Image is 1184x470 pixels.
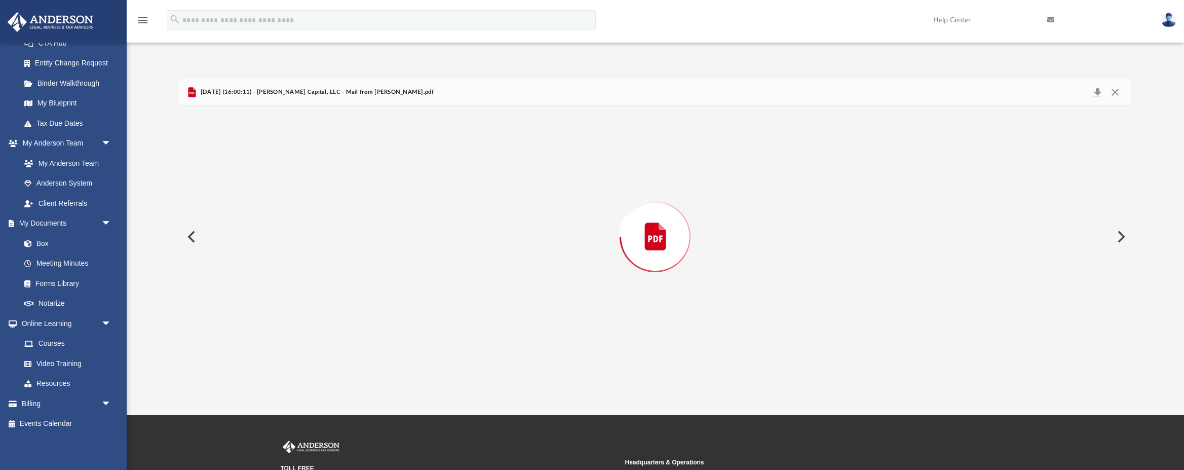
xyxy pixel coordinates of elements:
a: My Anderson Teamarrow_drop_down [7,133,122,154]
img: Anderson Advisors Platinum Portal [281,441,341,454]
a: Online Learningarrow_drop_down [7,313,122,334]
button: Download [1088,85,1106,99]
a: Client Referrals [14,193,122,213]
i: menu [137,14,149,26]
span: arrow_drop_down [101,213,122,234]
span: arrow_drop_down [101,133,122,154]
img: Anderson Advisors Platinum Portal [5,12,96,32]
img: User Pic [1161,13,1176,27]
a: Events Calendar [7,414,127,434]
a: Tax Due Dates [14,113,127,133]
small: Headquarters & Operations [625,458,963,467]
span: [DATE] (16:00:11) - [PERSON_NAME] Capital, LLC - Mail from [PERSON_NAME].pdf [198,88,433,97]
a: My Blueprint [14,93,122,114]
a: Entity Change Request [14,53,127,74]
a: Forms Library [14,273,117,294]
i: search [169,14,180,25]
a: CTA Hub [14,33,127,53]
a: Binder Walkthrough [14,73,127,93]
a: Meeting Minutes [14,254,122,274]
a: Courses [14,334,122,354]
a: Notarize [14,294,122,314]
a: Box [14,233,117,254]
span: arrow_drop_down [101,393,122,414]
a: My Anderson Team [14,153,117,173]
div: Preview [179,79,1131,368]
a: Video Training [14,353,117,374]
a: My Documentsarrow_drop_down [7,213,122,234]
button: Next File [1109,223,1131,251]
a: Resources [14,374,122,394]
a: menu [137,19,149,26]
a: Billingarrow_drop_down [7,393,127,414]
a: Anderson System [14,173,122,194]
span: arrow_drop_down [101,313,122,334]
button: Previous File [179,223,202,251]
button: Close [1106,85,1124,99]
